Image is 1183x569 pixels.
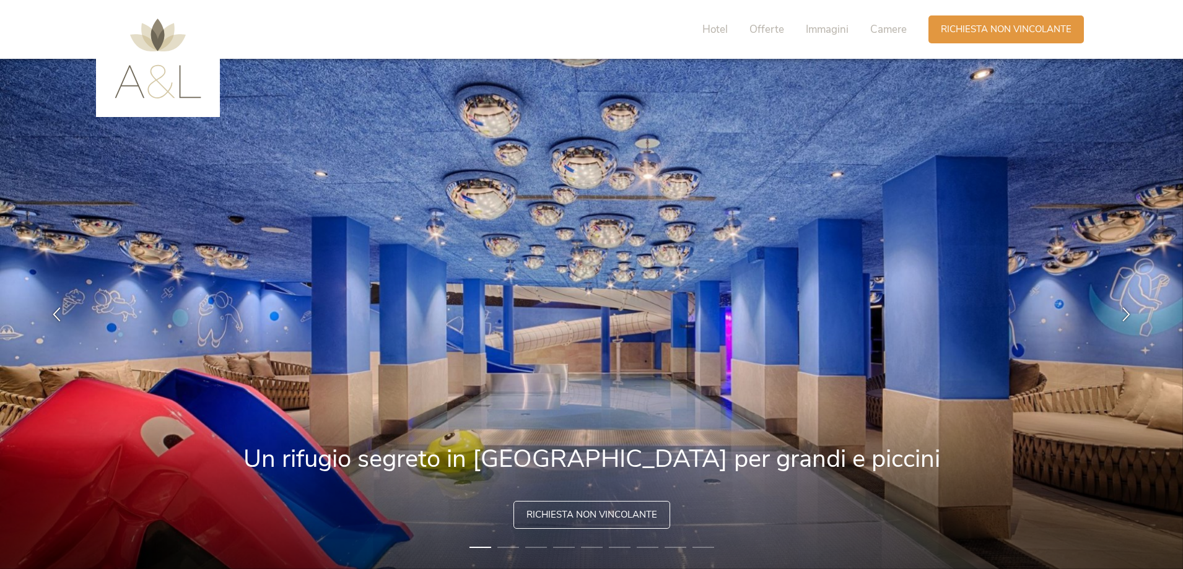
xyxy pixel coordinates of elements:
[526,508,657,521] span: Richiesta non vincolante
[749,22,784,37] span: Offerte
[806,22,849,37] span: Immagini
[115,19,201,98] img: AMONTI & LUNARIS Wellnessresort
[702,22,728,37] span: Hotel
[870,22,907,37] span: Camere
[941,23,1072,36] span: Richiesta non vincolante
